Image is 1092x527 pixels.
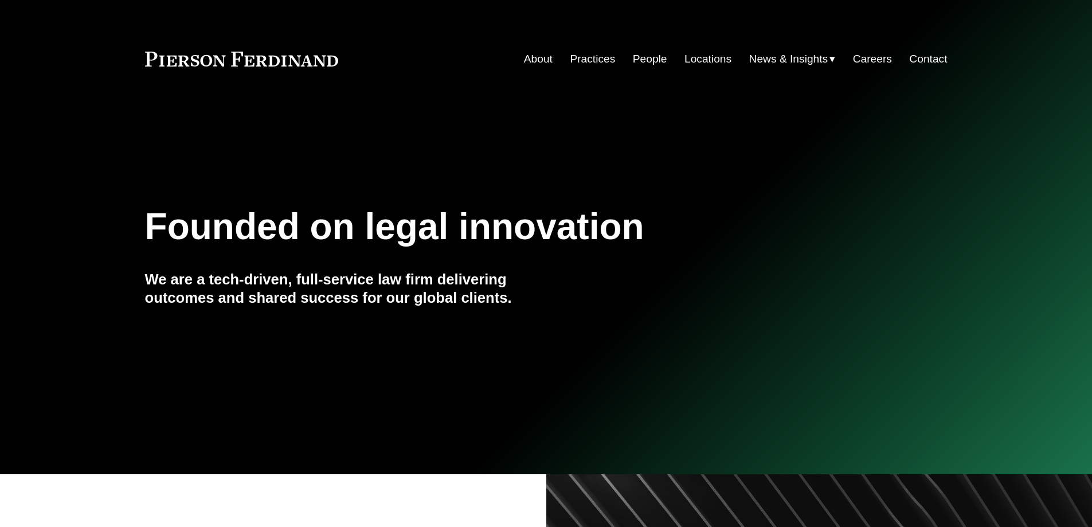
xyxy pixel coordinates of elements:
a: People [633,48,667,70]
a: Locations [684,48,731,70]
a: About [524,48,553,70]
a: Contact [909,48,947,70]
h4: We are a tech-driven, full-service law firm delivering outcomes and shared success for our global... [145,270,546,307]
a: folder dropdown [749,48,836,70]
span: News & Insights [749,49,828,69]
h1: Founded on legal innovation [145,206,814,248]
a: Careers [853,48,892,70]
a: Practices [570,48,615,70]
